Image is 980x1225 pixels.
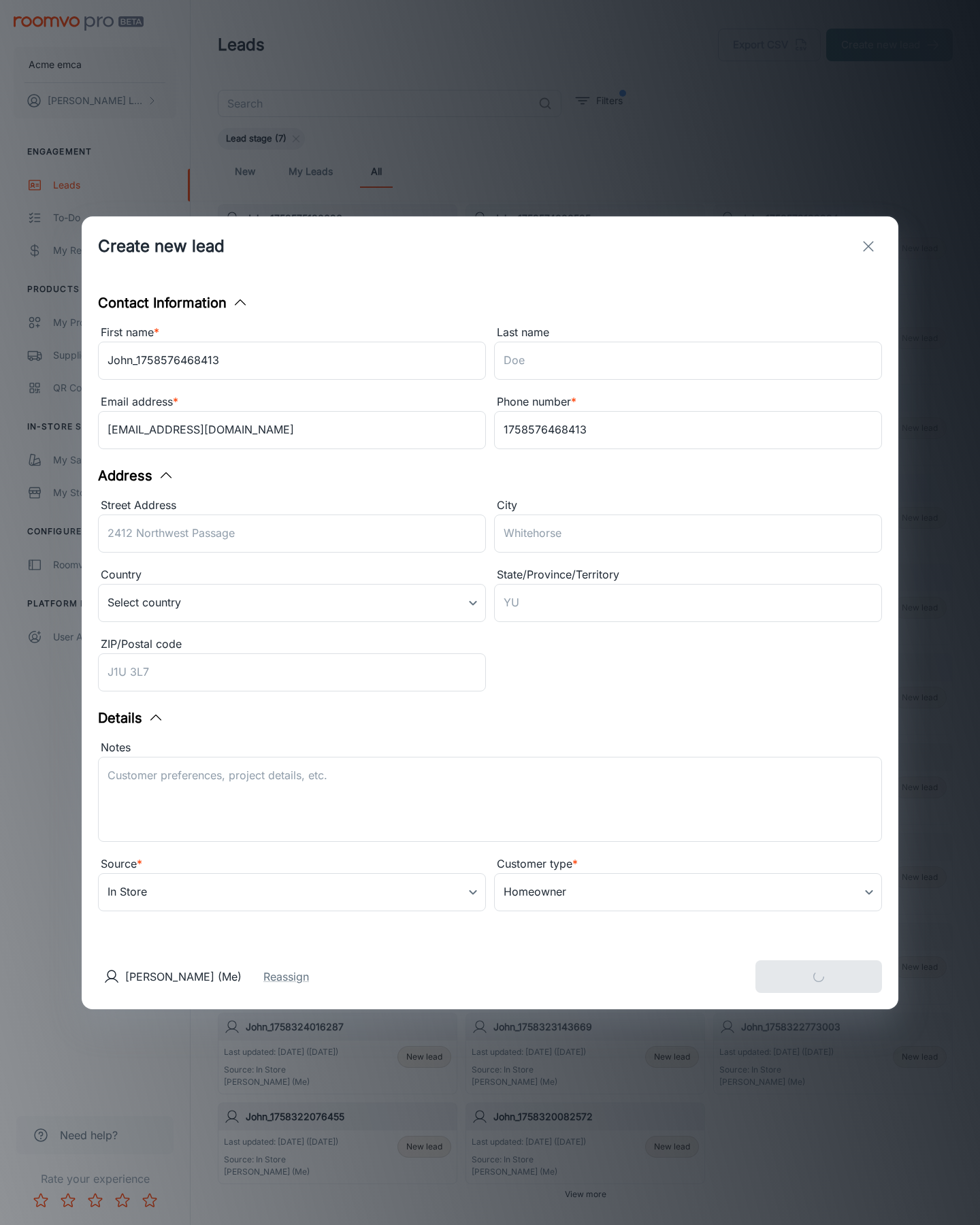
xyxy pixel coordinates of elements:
[98,739,882,757] div: Notes
[98,855,486,873] div: Source
[98,584,486,622] div: Select country
[98,566,486,584] div: Country
[98,324,486,342] div: First name
[98,293,248,313] button: Contact Information
[98,514,486,553] input: 2412 Northwest Passage
[98,465,174,486] button: Address
[98,497,486,514] div: Street Address
[494,342,882,380] input: Doe
[494,584,882,622] input: YU
[98,653,486,691] input: J1U 3L7
[98,234,225,259] h1: Create new lead
[494,324,882,342] div: Last name
[494,514,882,553] input: Whitehorse
[98,708,164,728] button: Details
[494,497,882,514] div: City
[494,411,882,449] input: +1 439-123-4567
[263,968,309,985] button: Reassign
[494,393,882,411] div: Phone number
[125,968,242,985] p: [PERSON_NAME] (Me)
[98,636,486,653] div: ZIP/Postal code
[494,855,882,873] div: Customer type
[98,411,486,449] input: myname@example.com
[494,873,882,911] div: Homeowner
[98,393,486,411] div: Email address
[855,233,882,260] button: exit
[494,566,882,584] div: State/Province/Territory
[98,873,486,911] div: In Store
[98,342,486,380] input: John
